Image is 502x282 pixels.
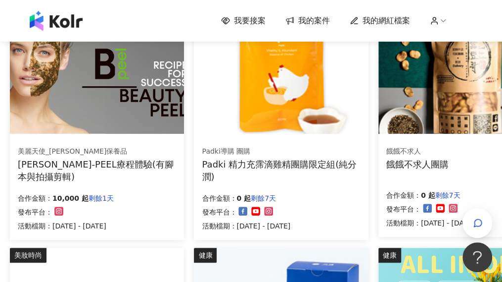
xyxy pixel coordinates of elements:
[236,192,251,204] p: 0 起
[18,220,114,232] p: 活動檔期：[DATE] - [DATE]
[89,192,114,204] p: 剩餘1天
[386,203,421,215] p: 發布平台：
[194,248,217,263] div: 健康
[234,15,266,26] span: 我要接案
[462,242,492,272] iframe: Help Scout Beacon - Open
[202,192,236,204] p: 合作金額：
[30,11,83,31] img: logo
[202,220,290,232] p: 活動檔期：[DATE] - [DATE]
[363,15,410,26] span: 我的網紅檔案
[202,147,360,157] div: Padki導購 團購
[194,2,368,134] img: Padki 精力充霈滴雞精(團購限定組)
[435,189,460,201] p: 剩餘7天
[378,248,401,263] div: 健康
[285,15,330,26] a: 我的案件
[221,15,266,26] a: 我要接案
[386,217,475,229] p: 活動檔期：[DATE] - [DATE]
[18,206,52,218] p: 發布平台：
[18,192,52,204] p: 合作金額：
[52,192,89,204] p: 10,000 起
[10,248,46,263] div: 美妝時尚
[386,189,421,201] p: 合作金額：
[386,158,449,170] div: 餓餓不求人團購
[421,189,435,201] p: 0 起
[202,158,360,183] div: Padki 精力充霈滴雞精團購限定組(純分潤)
[10,2,184,134] img: ALEX B-PEEL療程
[251,192,276,204] p: 剩餘7天
[18,147,176,157] div: 美麗天使_[PERSON_NAME]保養品
[298,15,330,26] span: 我的案件
[386,147,449,157] div: 餓餓不求人
[350,15,410,26] a: 我的網紅檔案
[202,206,236,218] p: 發布平台：
[18,158,176,183] div: [PERSON_NAME]-PEEL療程體驗(有腳本與拍攝剪輯)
